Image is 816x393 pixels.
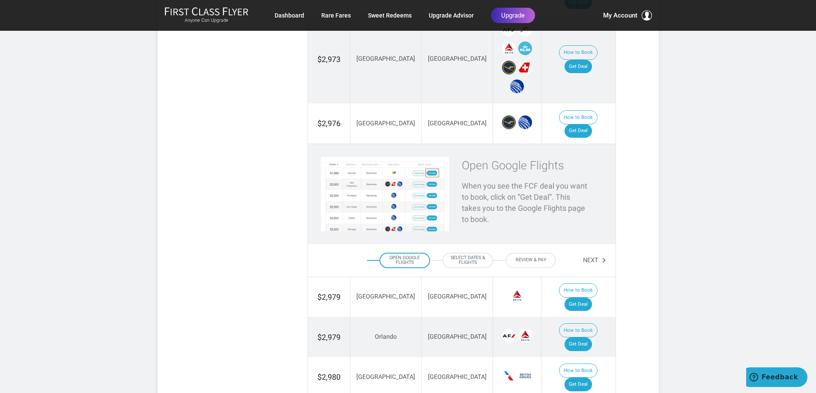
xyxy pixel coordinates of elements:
[510,80,524,93] span: United
[317,55,341,64] span: $2,973
[462,160,590,172] h3: Open Google Flights
[356,293,415,300] span: [GEOGRAPHIC_DATA]
[428,293,487,300] span: [GEOGRAPHIC_DATA]
[506,253,556,268] div: Review & Pay
[746,367,807,389] iframe: Opens a widget where you can find more information
[559,45,598,60] button: How to Book
[356,120,415,127] span: [GEOGRAPHIC_DATA]
[317,372,341,381] span: $2,980
[518,115,532,129] span: United
[428,120,487,127] span: [GEOGRAPHIC_DATA]
[559,363,598,378] button: How to Book
[603,10,652,21] button: My Account
[428,373,487,381] span: [GEOGRAPHIC_DATA]
[510,289,524,302] span: Delta Airlines
[428,55,487,62] span: [GEOGRAPHIC_DATA]
[518,41,532,55] span: KLM
[321,8,351,23] a: Rare Fares
[368,8,412,23] a: Sweet Redeems
[164,18,248,24] small: Anyone Can Upgrade
[583,253,607,268] button: Next
[502,41,516,55] span: Delta Airlines
[559,110,598,125] button: How to Book
[518,329,532,343] span: Delta Airlines
[356,55,415,62] span: [GEOGRAPHIC_DATA]
[429,8,474,23] a: Upgrade Advisor
[356,373,415,381] span: [GEOGRAPHIC_DATA]
[518,61,532,74] span: Swiss
[428,333,487,340] span: [GEOGRAPHIC_DATA]
[565,298,592,311] a: Get Deal
[565,60,592,74] a: Get Deal
[442,253,493,268] div: Select Dates & Flights
[518,369,532,383] span: British Airways
[491,8,535,23] a: Upgrade
[565,378,592,391] a: Get Deal
[502,61,516,74] span: Lufthansa
[380,253,430,268] div: Open Google Flights
[502,329,516,343] span: Air France
[317,119,341,128] span: $2,976
[164,7,248,16] img: First Class Flyer
[502,115,516,129] span: Lufthansa
[565,337,592,351] a: Get Deal
[317,293,341,301] span: $2,979
[317,333,341,342] span: $2,979
[603,10,637,21] span: My Account
[275,8,304,23] a: Dashboard
[559,323,598,338] button: How to Book
[164,7,248,24] a: First Class FlyerAnyone Can Upgrade
[462,180,590,225] p: When you see the FCF deal you want to book, click on “Get Deal”. This takes you to the Google Fli...
[502,369,516,383] span: American Airlines
[375,333,397,340] span: Orlando
[565,124,592,138] a: Get Deal
[559,283,598,298] button: How to Book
